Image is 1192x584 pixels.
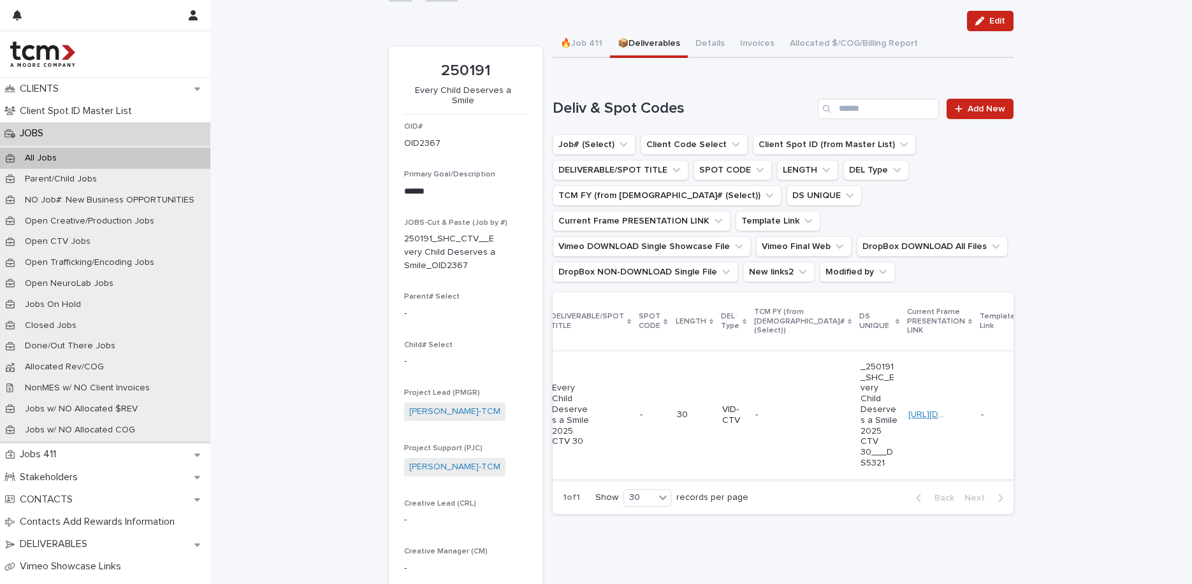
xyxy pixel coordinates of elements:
p: Jobs w/ NO Allocated $REV [15,404,148,415]
button: New links2 [743,262,815,282]
p: Every Child Deserves a Smile 2025 CTV 30 [552,383,590,447]
p: Current Frame PRESENTATION LINK [907,305,965,338]
button: Vimeo Final Web [756,236,852,257]
button: 🔥Job 411 [553,31,610,58]
p: Jobs On Hold [15,299,91,310]
p: NonMES w/ NO Client Invoices [15,383,160,394]
p: CONTACTS [15,494,83,506]
button: Job# (Select) [553,134,636,155]
span: Project Lead (PMGR) [404,389,480,397]
p: Open Trafficking/Encoding Jobs [15,257,164,268]
button: SPOT CODE [694,160,772,180]
span: Project Support (PJC) [404,445,483,452]
button: Client Spot ID (from Master List) [753,134,916,155]
p: Contacts Add Rewards Information [15,516,185,528]
p: Every Child Deserves a Smile [404,85,522,107]
span: OID# [404,123,423,131]
p: Done/Out There Jobs [15,341,126,352]
a: [PERSON_NAME]-TCM [409,405,500,418]
p: LENGTH [676,315,706,329]
p: DS UNIQUE [859,310,892,333]
p: DELIVERABLE/SPOT TITLE [551,310,624,333]
p: All Jobs [15,153,67,164]
button: 📦Deliverables [610,31,688,58]
span: Creative Manager (CM) [404,548,488,555]
button: TCM FY (from Job# (Select)) [553,185,781,206]
button: Modified by [820,262,895,282]
button: Template Link [736,211,820,231]
span: Creative Lead (CRL) [404,500,476,508]
button: DropBox NON-DOWNLOAD Single File [553,262,738,282]
button: DropBox DOWNLOAD All Files [857,236,1008,257]
button: LENGTH [777,160,838,180]
button: Details [688,31,732,58]
p: 250191_SHC_CTV__Every Child Deserves a Smile_OID2367 [404,232,497,272]
p: OID2367 [404,137,440,150]
p: DEL Type [721,310,739,333]
p: - [404,355,527,368]
span: Primary Goal/Description [404,171,495,178]
p: 30 [677,410,712,420]
p: SPOT CODE [639,310,660,333]
p: Closed Jobs [15,320,87,331]
button: Edit [967,11,1014,31]
p: - [640,407,645,420]
span: Next [964,494,992,502]
p: Vimeo Showcase Links [15,560,131,573]
p: Client Spot ID Master List [15,105,142,117]
p: Open CTV Jobs [15,236,101,247]
p: CLIENTS [15,83,69,95]
p: NO Job#: New Business OPPORTUNITIES [15,195,205,206]
p: Show [595,492,618,503]
span: Child# Select [404,341,453,349]
span: Edit [989,17,1005,25]
button: Client Code Select [641,134,748,155]
p: Jobs w/ NO Allocated COG [15,425,145,436]
p: 1 of 1 [553,482,590,513]
p: - [755,410,793,420]
p: TCM FY (from [DEMOGRAPHIC_DATA]# (Select)) [754,305,845,338]
p: Jobs 411 [15,448,66,460]
span: Parent# Select [404,293,460,301]
span: Back [927,494,954,502]
button: Back [906,492,959,504]
button: Allocated $/COG/Billing Report [782,31,926,58]
button: DELIVERABLE/SPOT TITLE [553,160,688,180]
p: - [404,307,527,320]
p: Template Link [980,310,1015,333]
span: Add New [968,104,1005,113]
div: 30 [624,491,655,504]
p: - [404,562,527,575]
h1: Deliv & Spot Codes [553,99,813,118]
button: Current Frame PRESENTATION LINK [553,211,730,231]
p: DELIVERABLES [15,538,98,550]
button: Vimeo DOWNLOAD Single Showcase File [553,236,751,257]
p: - [404,513,527,527]
p: Parent/Child Jobs [15,174,107,185]
p: _250191_SHC_Every Child Deserves a Smile 2025 CTV 30___DS5321 [861,362,898,469]
button: DS UNIQUE [787,185,862,206]
p: Allocated Rev/COG [15,362,114,373]
a: Add New [947,99,1014,119]
p: - [981,407,986,420]
p: records per page [676,492,748,503]
p: JOBS [15,127,54,139]
img: 4hMmSqQkux38exxPVZHQ [10,41,75,67]
input: Search [818,99,939,119]
p: Stakeholders [15,471,88,483]
p: Open Creative/Production Jobs [15,216,164,227]
button: DEL Type [843,160,909,180]
p: VID-CTV [722,404,745,426]
p: Open NeuroLab Jobs [15,278,124,289]
a: [URL][DOMAIN_NAME] [908,410,998,419]
p: 250191 [404,62,527,80]
button: Invoices [732,31,782,58]
button: Next [959,492,1014,504]
span: JOBS-Cut & Paste (Job by #) [404,219,507,227]
a: [PERSON_NAME]-TCM [409,460,500,474]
